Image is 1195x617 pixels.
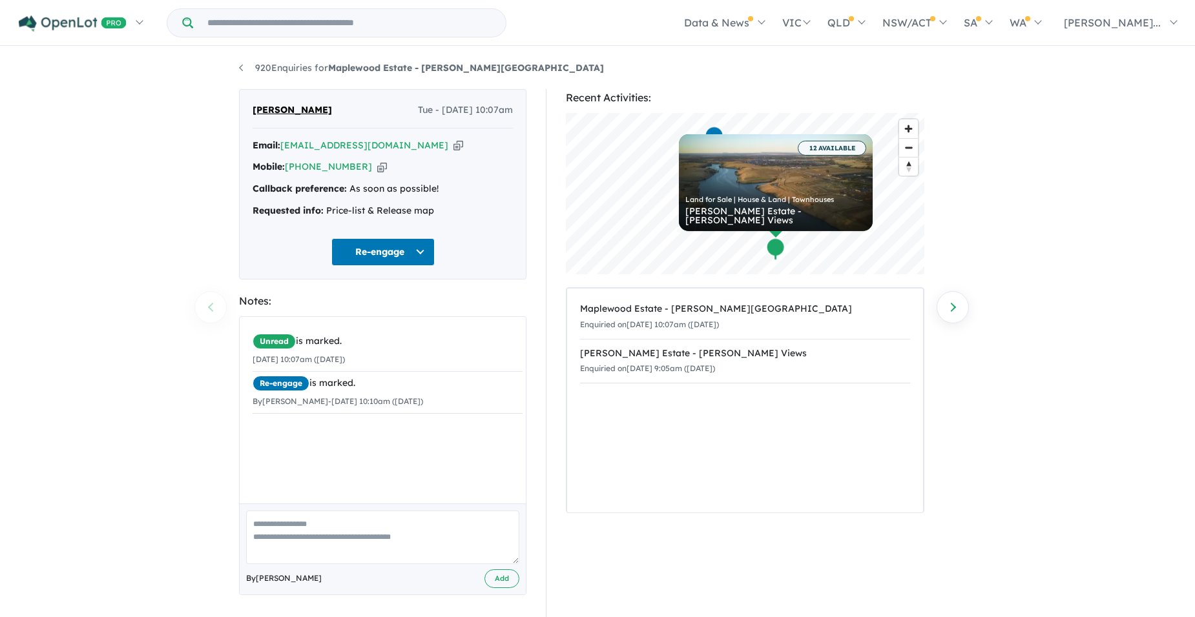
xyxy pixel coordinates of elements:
[580,301,910,317] div: Maplewood Estate - [PERSON_NAME][GEOGRAPHIC_DATA]
[253,334,523,349] div: is marked.
[899,119,918,138] button: Zoom in
[253,183,347,194] strong: Callback preference:
[899,139,918,157] span: Zoom out
[328,62,604,74] strong: Maplewood Estate - [PERSON_NAME][GEOGRAPHIC_DATA]
[580,346,910,361] div: [PERSON_NAME] Estate - [PERSON_NAME] Views
[580,363,715,373] small: Enquiried on [DATE] 9:05am ([DATE])
[580,295,910,339] a: Maplewood Estate - [PERSON_NAME][GEOGRAPHIC_DATA]Enquiried on[DATE] 10:07am ([DATE])
[253,103,332,118] span: [PERSON_NAME]
[1064,16,1161,29] span: [PERSON_NAME]...
[685,207,866,225] div: [PERSON_NAME] Estate - [PERSON_NAME] Views
[685,196,866,203] div: Land for Sale | House & Land | Townhouses
[453,139,463,152] button: Copy
[253,205,324,216] strong: Requested info:
[239,61,956,76] nav: breadcrumb
[253,203,513,219] div: Price-list & Release map
[239,292,526,310] div: Notes:
[239,62,604,74] a: 920Enquiries forMaplewood Estate - [PERSON_NAME][GEOGRAPHIC_DATA]
[899,157,918,176] button: Reset bearing to north
[253,376,523,391] div: is marked.
[899,138,918,157] button: Zoom out
[253,354,345,364] small: [DATE] 10:07am ([DATE])
[679,134,873,231] a: 12 AVAILABLE Land for Sale | House & Land | Townhouses [PERSON_NAME] Estate - [PERSON_NAME] Views
[196,9,503,37] input: Try estate name, suburb, builder or developer
[253,181,513,197] div: As soon as possible!
[566,113,924,274] canvas: Map
[19,15,127,32] img: Openlot PRO Logo White
[285,161,372,172] a: [PHONE_NUMBER]
[580,339,910,384] a: [PERSON_NAME] Estate - [PERSON_NAME] ViewsEnquiried on[DATE] 9:05am ([DATE])
[418,103,513,118] span: Tue - [DATE] 10:07am
[766,238,785,261] div: Map marker
[566,89,924,106] div: Recent Activities:
[377,160,387,174] button: Copy
[253,161,285,172] strong: Mobile:
[253,139,280,151] strong: Email:
[253,396,423,406] small: By [PERSON_NAME] - [DATE] 10:10am ([DATE])
[798,141,866,156] span: 12 AVAILABLE
[280,139,448,151] a: [EMAIL_ADDRESS][DOMAIN_NAME]
[246,572,322,585] span: By [PERSON_NAME]
[705,126,724,150] div: Map marker
[580,319,719,329] small: Enquiried on [DATE] 10:07am ([DATE])
[253,334,296,349] span: Unread
[484,569,519,588] button: Add
[331,238,435,266] button: Re-engage
[899,157,918,176] span: Reset bearing to north
[253,376,309,391] span: Re-engage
